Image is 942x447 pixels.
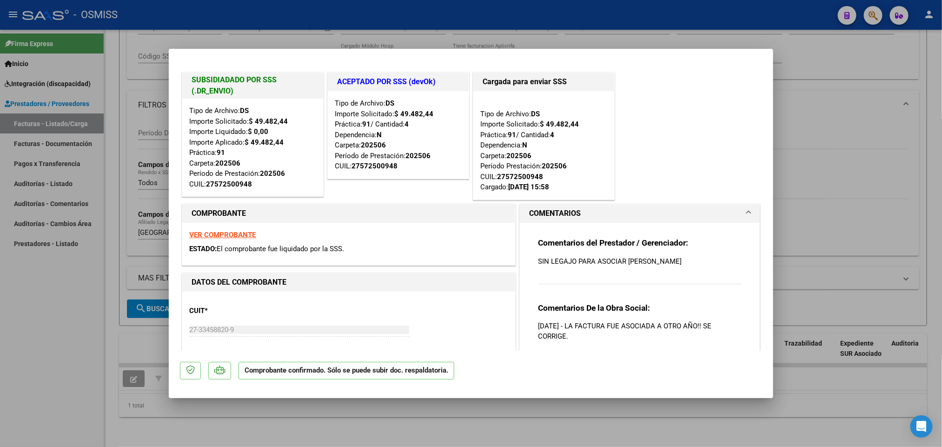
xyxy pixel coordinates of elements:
[377,131,382,139] strong: N
[538,321,742,341] p: [DATE] - LA FACTURA FUE ASOCIADA A OTRO AÑO!! SE CORRIGE.
[497,172,543,182] div: 27572500948
[531,110,540,118] strong: DS
[361,141,386,149] strong: 202506
[217,148,225,157] strong: 91
[192,74,314,97] h1: SUBSIDIADADO POR SSS (.DR_ENVIO)
[337,76,459,87] h1: ACEPTADO POR SSS (devOk)
[260,169,285,178] strong: 202506
[394,110,433,118] strong: $ 49.482,44
[405,120,409,128] strong: 4
[405,152,431,160] strong: 202506
[189,245,217,253] span: ESTADO:
[910,415,933,438] div: Open Intercom Messenger
[189,106,316,189] div: Tipo de Archivo: Importe Solicitado: Importe Liquidado: Importe Aplicado: Práctica: Carpeta: Perí...
[248,127,268,136] strong: $ 0,00
[520,204,760,223] mat-expansion-panel-header: COMENTARIOS
[189,231,256,239] a: VER COMPROBANTE
[538,238,688,247] strong: Comentarios del Prestador / Gerenciador:
[192,278,286,287] strong: DATOS DEL COMPROBANTE
[192,209,246,218] strong: COMPROBANTE
[550,131,554,139] strong: 4
[352,161,398,172] div: 27572500948
[542,162,567,170] strong: 202506
[189,306,285,316] p: CUIT
[480,98,607,193] div: Tipo de Archivo: Importe Solicitado: Práctica: / Cantidad: Dependencia: Carpeta: Período Prestaci...
[206,179,252,190] div: 27572500948
[215,159,240,167] strong: 202506
[245,138,284,147] strong: $ 49.482,44
[522,141,527,149] strong: N
[520,223,760,384] div: COMENTARIOS
[385,99,394,107] strong: DS
[540,120,579,128] strong: $ 49.482,44
[335,98,462,172] div: Tipo de Archivo: Importe Solicitado: Práctica: / Cantidad: Dependencia: Carpeta: Período de Prest...
[529,208,581,219] h1: COMENTARIOS
[538,303,650,313] strong: Comentarios De la Obra Social:
[249,117,288,126] strong: $ 49.482,44
[239,362,454,380] p: Comprobante confirmado. Sólo se puede subir doc. respaldatoria.
[506,152,531,160] strong: 202506
[538,256,742,267] p: SIN LEGAJO PARA ASOCIAR [PERSON_NAME]
[217,245,344,253] span: El comprobante fue liquidado por la SSS.
[508,131,516,139] strong: 91
[240,107,249,115] strong: DS
[483,76,605,87] h1: Cargada para enviar SSS
[508,183,549,191] strong: [DATE] 15:58
[362,120,371,128] strong: 91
